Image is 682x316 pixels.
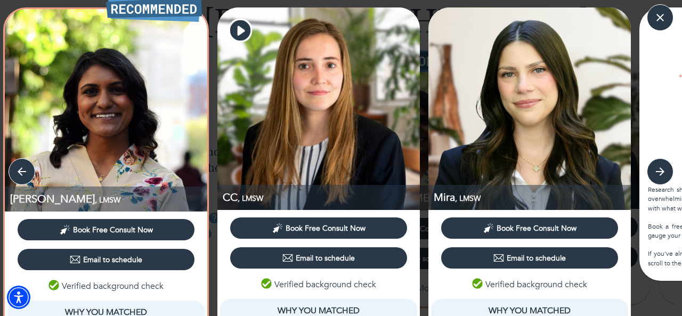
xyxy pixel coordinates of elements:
[238,193,263,204] span: , LMSW
[261,278,376,291] p: Verified background check
[230,217,407,239] button: Book Free Consult Now
[230,247,407,269] button: Email to schedule
[441,217,618,239] button: Book Free Consult Now
[282,253,355,263] div: Email to schedule
[455,193,481,204] span: , LMSW
[48,280,164,293] p: Verified background check
[493,253,566,263] div: Email to schedule
[73,225,153,235] span: Book Free Consult Now
[497,223,577,233] span: Book Free Consult Now
[10,192,207,206] p: LMSW
[7,286,30,309] div: Accessibility Menu
[95,195,120,205] span: , LMSW
[223,190,420,205] p: LMSW
[434,190,631,205] p: Mira
[472,278,587,291] p: Verified background check
[18,219,194,240] button: Book Free Consult Now
[5,9,207,212] img: Irene Syriac profile
[441,247,618,269] button: Email to schedule
[286,223,366,233] span: Book Free Consult Now
[18,249,194,270] button: Email to schedule
[217,7,420,210] img: CC Chadwick profile
[428,7,631,210] img: Mira Fink profile
[70,254,142,265] div: Email to schedule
